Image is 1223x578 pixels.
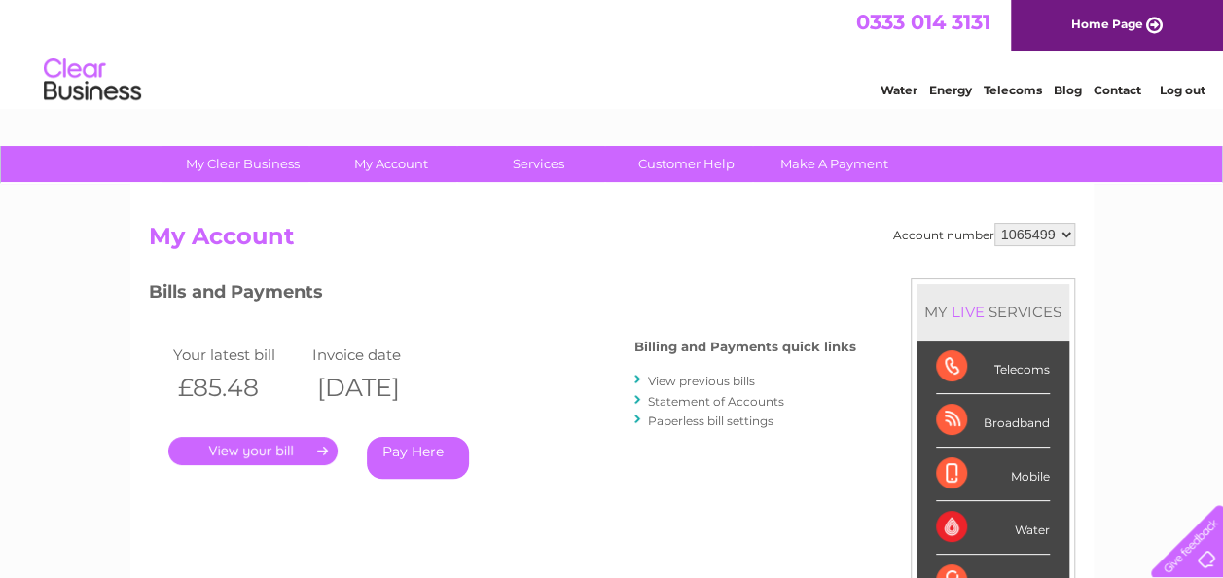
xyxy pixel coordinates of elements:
th: [DATE] [307,368,448,408]
a: Log out [1159,83,1205,97]
h3: Bills and Payments [149,278,856,312]
a: Statement of Accounts [648,394,784,409]
div: Account number [893,223,1075,246]
a: View previous bills [648,374,755,388]
div: Broadband [936,394,1050,448]
a: 0333 014 3131 [856,10,990,34]
a: Telecoms [984,83,1042,97]
a: Energy [929,83,972,97]
div: LIVE [948,303,989,321]
a: Make A Payment [754,146,915,182]
a: Water [881,83,917,97]
img: logo.png [43,51,142,110]
h2: My Account [149,223,1075,260]
div: Water [936,501,1050,555]
div: MY SERVICES [917,284,1069,340]
h4: Billing and Payments quick links [634,340,856,354]
a: My Account [310,146,471,182]
td: Your latest bill [168,342,308,368]
a: Paperless bill settings [648,414,773,428]
a: Blog [1054,83,1082,97]
th: £85.48 [168,368,308,408]
div: Telecoms [936,341,1050,394]
a: Customer Help [606,146,767,182]
a: Contact [1094,83,1141,97]
td: Invoice date [307,342,448,368]
div: Clear Business is a trading name of Verastar Limited (registered in [GEOGRAPHIC_DATA] No. 3667643... [153,11,1072,94]
a: Services [458,146,619,182]
a: . [168,437,338,465]
a: My Clear Business [162,146,323,182]
div: Mobile [936,448,1050,501]
a: Pay Here [367,437,469,479]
